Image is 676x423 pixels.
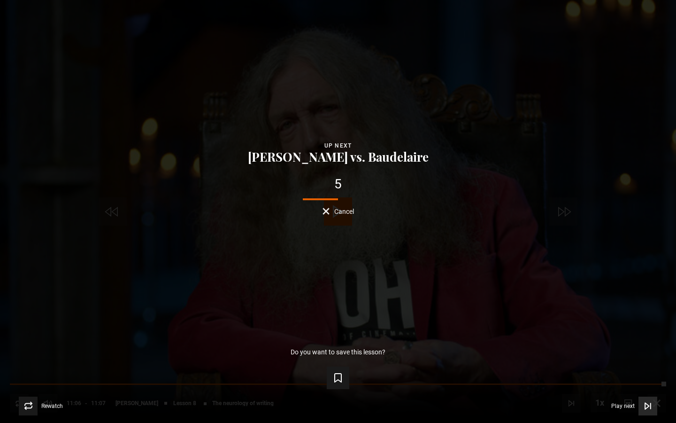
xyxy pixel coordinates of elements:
[611,403,635,409] span: Play next
[15,178,661,191] div: 5
[291,349,385,355] p: Do you want to save this lesson?
[323,208,354,215] button: Cancel
[611,397,657,415] button: Play next
[334,208,354,215] span: Cancel
[15,141,661,150] div: Up next
[245,150,431,164] button: [PERSON_NAME] vs. Baudelaire
[19,397,63,415] button: Rewatch
[41,403,63,409] span: Rewatch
